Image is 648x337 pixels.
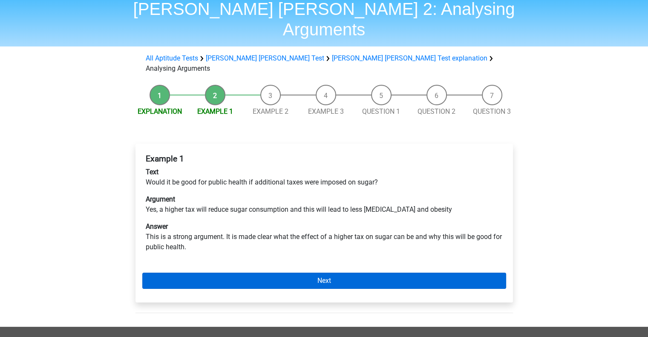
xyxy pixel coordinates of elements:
p: This is a strong argument. It is made clear what the effect of a higher tax on sugar can be and w... [146,222,503,252]
b: Text [146,168,158,176]
b: Argument [146,195,175,203]
div: Analysing Arguments [142,53,506,74]
a: All Aptitude Tests [146,54,198,62]
b: Example 1 [146,154,184,164]
a: Example 1 [197,107,233,115]
p: Would it be good for public health if additional taxes were imposed on sugar? [146,167,503,187]
a: Question 1 [362,107,400,115]
a: Question 3 [473,107,511,115]
p: Yes, a higher tax will reduce sugar consumption and this will lead to less [MEDICAL_DATA] and obe... [146,194,503,215]
a: Question 2 [418,107,455,115]
a: Explanation [138,107,182,115]
a: Example 3 [308,107,344,115]
a: [PERSON_NAME] [PERSON_NAME] Test explanation [332,54,487,62]
b: Answer [146,222,168,230]
a: Example 2 [253,107,288,115]
a: Next [142,273,506,289]
a: [PERSON_NAME] [PERSON_NAME] Test [206,54,324,62]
